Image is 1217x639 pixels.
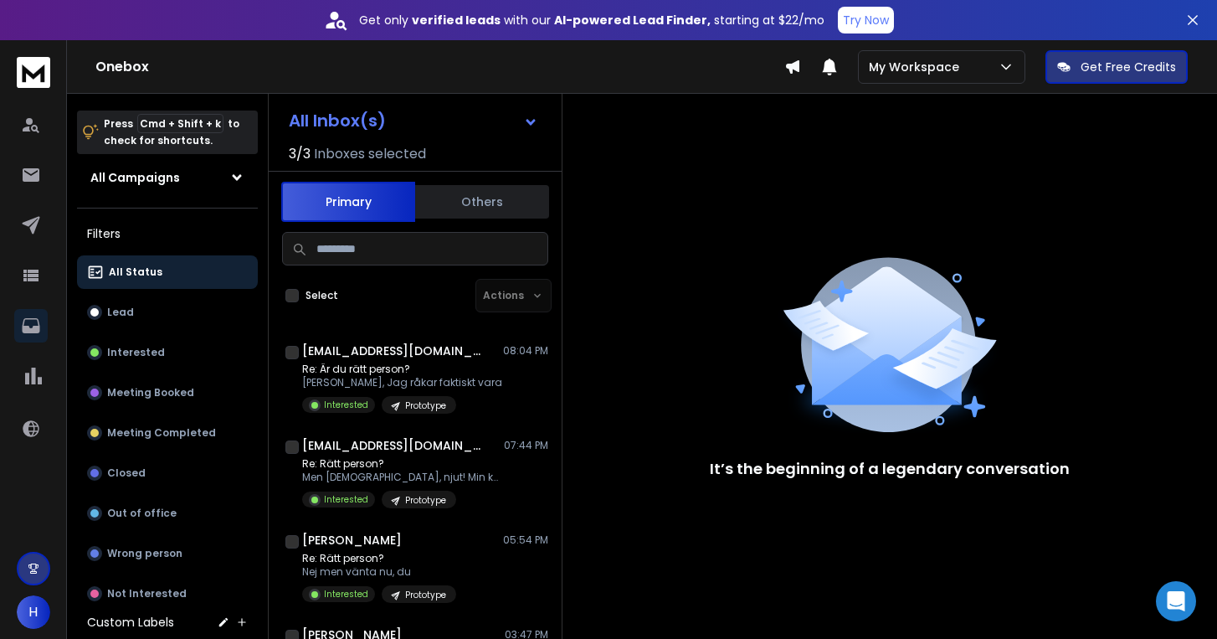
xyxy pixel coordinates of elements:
button: Meeting Completed [77,416,258,450]
button: Interested [77,336,258,369]
button: Primary [281,182,415,222]
p: Lead [107,306,134,319]
p: Meeting Booked [107,386,194,399]
p: Closed [107,466,146,480]
p: Interested [324,588,368,600]
p: All Status [109,265,162,279]
p: Prototype [405,494,446,507]
button: All Status [77,255,258,289]
button: Try Now [838,7,894,33]
button: Get Free Credits [1045,50,1188,84]
span: 3 / 3 [289,144,311,164]
h3: Inboxes selected [314,144,426,164]
p: Nej men vänta nu, du [302,565,456,579]
strong: verified leads [412,12,501,28]
button: Others [415,183,549,220]
h1: All Inbox(s) [289,112,386,129]
button: All Campaigns [77,161,258,194]
span: Cmd + Shift + k [137,114,223,133]
p: Wrong person [107,547,182,560]
p: Press to check for shortcuts. [104,116,239,149]
p: My Workspace [869,59,966,75]
h1: [EMAIL_ADDRESS][DOMAIN_NAME] [302,343,486,359]
h1: [PERSON_NAME] [302,532,402,549]
p: Prototype [405,399,446,412]
button: Meeting Booked [77,376,258,410]
p: Get only with our starting at $22/mo [359,12,824,28]
label: Select [306,289,338,302]
p: Out of office [107,507,177,520]
p: Interested [107,346,165,359]
h3: Filters [77,222,258,245]
strong: AI-powered Lead Finder, [554,12,711,28]
p: Get Free Credits [1081,59,1176,75]
div: Open Intercom Messenger [1156,581,1196,621]
button: H [17,595,50,629]
button: Lead [77,296,258,329]
h1: All Campaigns [90,169,180,186]
button: All Inbox(s) [275,104,552,137]
p: Prototype [405,589,446,601]
p: Interested [324,493,368,506]
p: It’s the beginning of a legendary conversation [710,457,1070,481]
p: Meeting Completed [107,426,216,440]
img: logo [17,57,50,88]
button: Out of office [77,497,258,530]
p: Interested [324,399,368,411]
p: [PERSON_NAME], Jag råkar faktiskt vara [302,376,502,389]
h1: Onebox [95,57,784,77]
p: 08:04 PM [503,344,548,358]
button: Closed [77,456,258,490]
p: Re: Rätt person? [302,457,503,471]
p: Men [DEMOGRAPHIC_DATA], njut! Min kollega [PERSON_NAME] [302,471,503,484]
p: Try Now [843,12,889,28]
p: Re: Rätt person? [302,552,456,565]
p: Not Interested [107,587,187,600]
h1: [EMAIL_ADDRESS][DOMAIN_NAME] [302,437,486,454]
button: Wrong person [77,537,258,570]
h3: Custom Labels [87,614,174,631]
p: 07:44 PM [504,439,548,452]
p: Re: Är du rätt person? [302,363,502,376]
p: 05:54 PM [503,533,548,547]
button: Not Interested [77,577,258,611]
